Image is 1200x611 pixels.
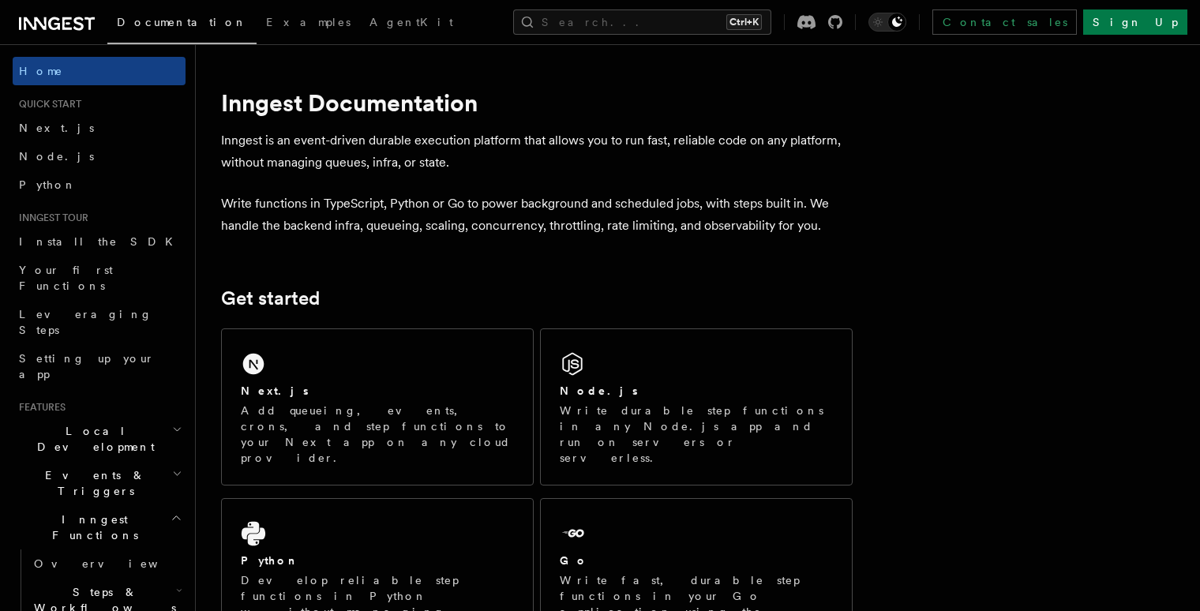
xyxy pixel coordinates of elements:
[257,5,360,43] a: Examples
[221,287,320,309] a: Get started
[221,328,534,485] a: Next.jsAdd queueing, events, crons, and step functions to your Next app on any cloud provider.
[560,553,588,568] h2: Go
[241,403,514,466] p: Add queueing, events, crons, and step functions to your Next app on any cloud provider.
[13,114,186,142] a: Next.js
[13,142,186,171] a: Node.js
[13,423,172,455] span: Local Development
[13,461,186,505] button: Events & Triggers
[221,129,853,174] p: Inngest is an event-driven durable execution platform that allows you to run fast, reliable code ...
[107,5,257,44] a: Documentation
[560,403,833,466] p: Write durable step functions in any Node.js app and run on servers or serverless.
[13,417,186,461] button: Local Development
[117,16,247,28] span: Documentation
[19,63,63,79] span: Home
[13,300,186,344] a: Leveraging Steps
[13,467,172,499] span: Events & Triggers
[13,344,186,388] a: Setting up your app
[13,512,171,543] span: Inngest Functions
[241,553,299,568] h2: Python
[360,5,463,43] a: AgentKit
[13,171,186,199] a: Python
[540,328,853,485] a: Node.jsWrite durable step functions in any Node.js app and run on servers or serverless.
[19,264,113,292] span: Your first Functions
[13,212,88,224] span: Inngest tour
[19,178,77,191] span: Python
[13,57,186,85] a: Home
[221,193,853,237] p: Write functions in TypeScript, Python or Go to power background and scheduled jobs, with steps bu...
[19,150,94,163] span: Node.js
[19,352,155,380] span: Setting up your app
[932,9,1077,35] a: Contact sales
[266,16,351,28] span: Examples
[28,549,186,578] a: Overview
[868,13,906,32] button: Toggle dark mode
[369,16,453,28] span: AgentKit
[34,557,197,570] span: Overview
[13,401,66,414] span: Features
[19,235,182,248] span: Install the SDK
[13,227,186,256] a: Install the SDK
[513,9,771,35] button: Search...Ctrl+K
[221,88,853,117] h1: Inngest Documentation
[13,256,186,300] a: Your first Functions
[560,383,638,399] h2: Node.js
[726,14,762,30] kbd: Ctrl+K
[19,122,94,134] span: Next.js
[1083,9,1187,35] a: Sign Up
[13,98,81,111] span: Quick start
[19,308,152,336] span: Leveraging Steps
[241,383,309,399] h2: Next.js
[13,505,186,549] button: Inngest Functions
